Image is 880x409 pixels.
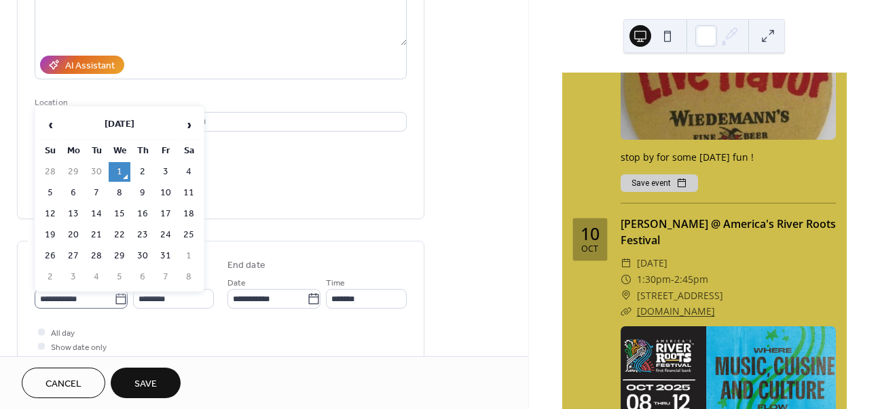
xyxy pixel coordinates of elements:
td: 5 [39,183,61,203]
th: Mo [62,141,84,161]
td: 5 [109,267,130,287]
td: 17 [155,204,177,224]
td: 28 [39,162,61,182]
td: 4 [86,267,107,287]
th: Sa [178,141,200,161]
div: AI Assistant [65,59,115,73]
span: Hide end time [51,355,103,369]
th: Fr [155,141,177,161]
span: All day [51,326,75,340]
td: 27 [62,246,84,266]
td: 28 [86,246,107,266]
a: [PERSON_NAME] @ America's River Roots Festival [621,216,836,248]
td: 19 [39,225,61,245]
div: ​ [621,288,631,304]
td: 8 [109,183,130,203]
span: Save [134,377,157,391]
span: Date [227,276,246,290]
td: 29 [109,246,130,266]
td: 30 [132,246,153,266]
th: Su [39,141,61,161]
td: 1 [178,246,200,266]
td: 14 [86,204,107,224]
div: Location [35,96,404,110]
button: AI Assistant [40,56,124,74]
button: Save event [621,174,698,192]
td: 30 [86,162,107,182]
span: Time [326,276,345,290]
td: 2 [132,162,153,182]
button: Save [111,368,181,398]
span: [STREET_ADDRESS] [637,288,723,304]
td: 1 [109,162,130,182]
td: 26 [39,246,61,266]
span: › [179,111,199,138]
th: [DATE] [62,111,177,140]
td: 4 [178,162,200,182]
td: 7 [155,267,177,287]
span: - [671,271,674,288]
div: 10 [581,225,600,242]
td: 2 [39,267,61,287]
td: 31 [155,246,177,266]
td: 23 [132,225,153,245]
td: 24 [155,225,177,245]
td: 12 [39,204,61,224]
td: 7 [86,183,107,203]
td: 11 [178,183,200,203]
td: 25 [178,225,200,245]
button: Cancel [22,368,105,398]
th: Tu [86,141,107,161]
td: 10 [155,183,177,203]
span: Show date only [51,340,107,355]
td: 20 [62,225,84,245]
td: 3 [62,267,84,287]
div: ​ [621,271,631,288]
div: End date [227,258,265,273]
td: 9 [132,183,153,203]
a: [DOMAIN_NAME] [637,305,715,317]
div: ​ [621,255,631,271]
span: 1:30pm [637,271,671,288]
div: ​ [621,303,631,319]
th: Th [132,141,153,161]
td: 22 [109,225,130,245]
span: 2:45pm [674,271,708,288]
span: ‹ [40,111,60,138]
td: 18 [178,204,200,224]
span: [DATE] [637,255,667,271]
td: 6 [132,267,153,287]
td: 21 [86,225,107,245]
th: We [109,141,130,161]
td: 6 [62,183,84,203]
td: 13 [62,204,84,224]
span: Cancel [45,377,81,391]
td: 16 [132,204,153,224]
td: 8 [178,267,200,287]
td: 15 [109,204,130,224]
td: 3 [155,162,177,182]
div: stop by for some [DATE] fun ! [621,150,836,164]
div: Oct [581,245,598,254]
td: 29 [62,162,84,182]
